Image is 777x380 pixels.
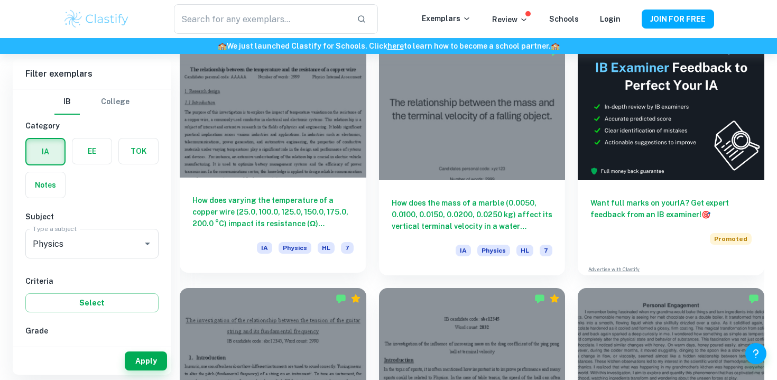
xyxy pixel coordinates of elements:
[54,89,80,115] button: IB
[33,224,77,233] label: Type a subject
[540,245,552,256] span: 7
[379,41,566,275] a: How does the mass of a marble (0.0050, 0.0100, 0.0150, 0.0200, 0.0250 kg) affect its vertical ter...
[26,172,65,198] button: Notes
[549,293,560,304] div: Premium
[551,42,560,50] span: 🏫
[392,197,553,232] h6: How does the mass of a marble (0.0050, 0.0100, 0.0150, 0.0200, 0.0250 kg) affect its vertical ter...
[25,211,159,223] h6: Subject
[25,275,159,287] h6: Criteria
[257,242,272,254] span: IA
[456,245,471,256] span: IA
[336,293,346,304] img: Marked
[350,293,361,304] div: Premium
[174,4,348,34] input: Search for any exemplars...
[578,41,764,275] a: Want full marks on yourIA? Get expert feedback from an IB examiner!PromotedAdvertise with Clastify
[534,293,545,304] img: Marked
[492,14,528,25] p: Review
[642,10,714,29] button: JOIN FOR FREE
[748,293,759,304] img: Marked
[25,325,159,337] h6: Grade
[710,233,752,245] span: Promoted
[72,138,112,164] button: EE
[318,242,335,254] span: HL
[101,89,129,115] button: College
[516,245,533,256] span: HL
[25,293,159,312] button: Select
[422,13,471,24] p: Exemplars
[26,139,64,164] button: IA
[701,210,710,219] span: 🎯
[745,343,766,364] button: Help and Feedback
[119,138,158,164] button: TOK
[578,41,764,180] img: Thumbnail
[279,242,311,254] span: Physics
[387,42,404,50] a: here
[63,8,130,30] img: Clastify logo
[590,197,752,220] h6: Want full marks on your IA ? Get expert feedback from an IB examiner!
[25,120,159,132] h6: Category
[341,242,354,254] span: 7
[54,89,129,115] div: Filter type choice
[2,40,775,52] h6: We just launched Clastify for Schools. Click to learn how to become a school partner.
[549,15,579,23] a: Schools
[180,41,366,275] a: How does varying the temperature of a copper wire (25.0, 100.0, 125.0, 150.0, 175.0, 200.0 °C) im...
[13,59,171,89] h6: Filter exemplars
[477,245,510,256] span: Physics
[600,15,621,23] a: Login
[125,351,167,370] button: Apply
[140,236,155,251] button: Open
[218,42,227,50] span: 🏫
[192,194,354,229] h6: How does varying the temperature of a copper wire (25.0, 100.0, 125.0, 150.0, 175.0, 200.0 °C) im...
[588,266,640,273] a: Advertise with Clastify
